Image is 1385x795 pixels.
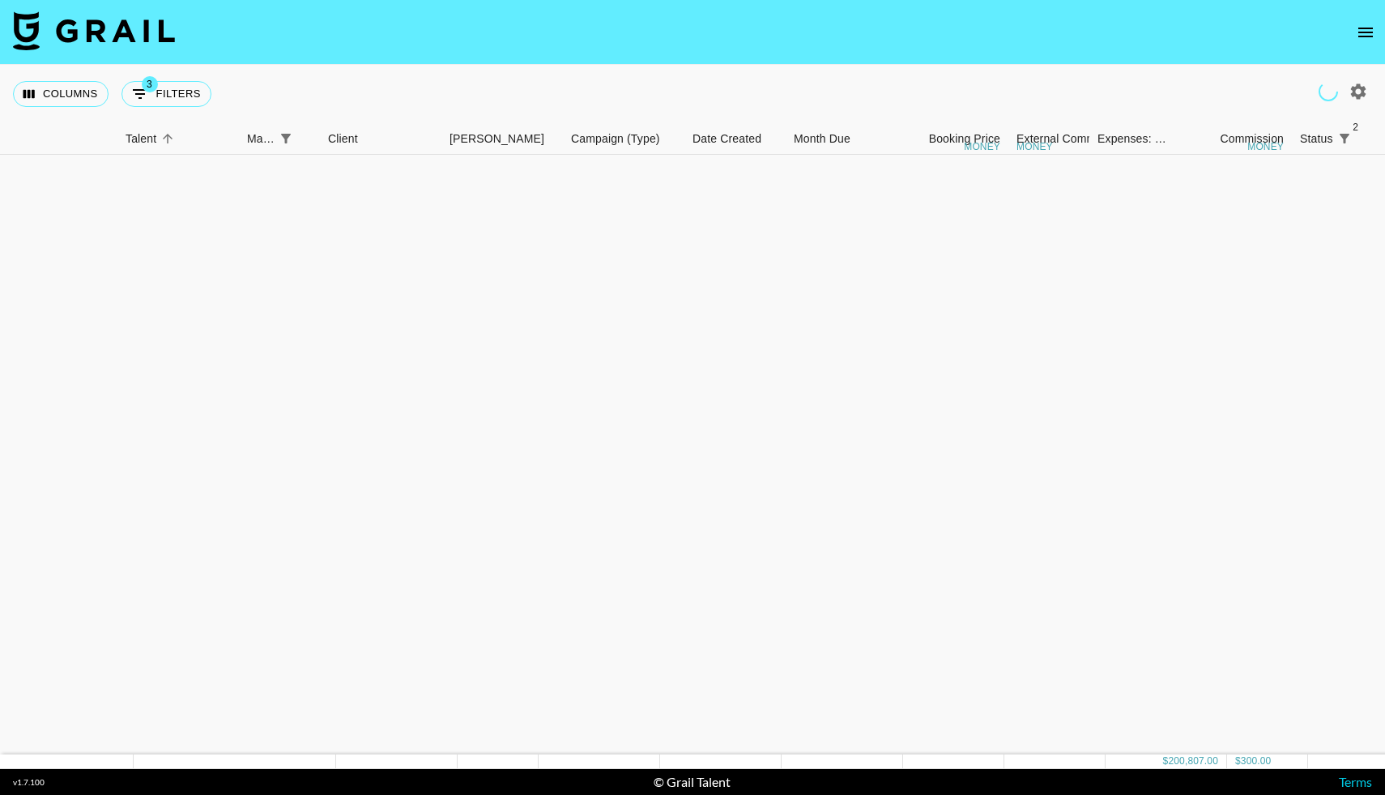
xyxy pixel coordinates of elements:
span: 3 [142,76,158,92]
div: © Grail Talent [654,774,731,790]
div: 200,807.00 [1168,754,1218,768]
button: Sort [297,127,320,150]
span: 2 [1348,119,1364,135]
div: money [1247,142,1284,152]
button: Sort [156,127,179,150]
div: v 1.7.100 [13,777,45,788]
button: open drawer [1349,16,1382,49]
div: $ [1163,754,1169,768]
div: Booker [441,123,563,155]
div: Status [1300,123,1333,155]
div: Expenses: Remove Commission? [1089,123,1170,155]
div: Month Due [786,123,887,155]
div: Commission [1220,123,1284,155]
div: Campaign (Type) [571,123,660,155]
div: Talent [117,123,239,155]
button: Show filters [121,81,211,107]
button: Sort [1356,127,1379,150]
button: Show filters [275,127,297,150]
div: 2 active filters [1333,127,1356,150]
div: External Commission [1016,123,1126,155]
div: Client [328,123,358,155]
div: Booking Price [929,123,1000,155]
div: Month Due [794,123,850,155]
div: Date Created [684,123,786,155]
div: Client [320,123,441,155]
div: Manager [247,123,275,155]
div: Date Created [692,123,761,155]
div: 300.00 [1241,754,1272,768]
a: Terms [1339,774,1372,789]
button: Select columns [13,81,109,107]
div: money [1016,142,1053,152]
div: Expenses: Remove Commission? [1097,123,1167,155]
div: Talent [126,123,156,155]
button: Show filters [1333,127,1356,150]
div: 1 active filter [275,127,297,150]
span: Refreshing users, clients, campaigns... [1318,81,1339,102]
div: money [964,142,1000,152]
img: Grail Talent [13,11,175,50]
div: Manager [239,123,320,155]
div: $ [1235,754,1241,768]
div: Campaign (Type) [563,123,684,155]
div: [PERSON_NAME] [450,123,544,155]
